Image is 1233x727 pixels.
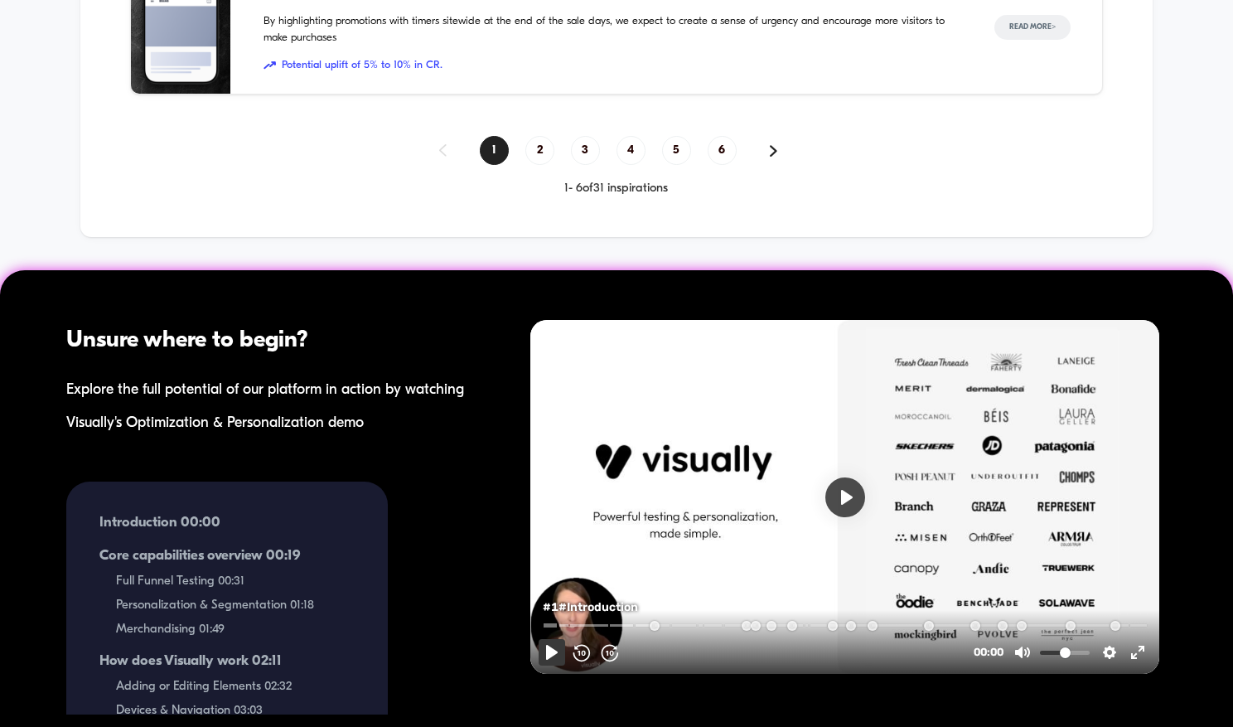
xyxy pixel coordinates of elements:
iframe: Visually Product Demo [530,320,1159,674]
div: 1 - 6 of 31 inspirations [130,182,1104,196]
span: Merchandising 01:49 [116,623,355,637]
span: By highlighting promotions with timers sitewide at the end of the sale days, we expect to create ... [264,13,962,46]
span: How does Visually work 02:11 [99,653,355,670]
span: Adding or Editing Elements 02:32 [116,680,355,694]
span: 4 [616,136,646,165]
span: Devices & Navigation 03:03 [116,704,355,718]
span: 3 [571,136,600,165]
span: 2 [525,136,554,165]
div: Unsure where to begin? [66,324,468,357]
span: Core capabilities overview 00:19 [99,548,355,565]
span: Potential uplift of 5% to 10% in CR. [264,57,962,74]
span: 1 [480,136,509,165]
span: 5 [662,136,691,165]
button: Read More> [994,15,1071,40]
span: Personalization & Segmentation 01:18 [116,599,355,613]
span: Introduction 00:00 [99,515,355,531]
img: pagination forward [770,145,777,157]
div: Explore the full potential of our platform in action by watching Visually's Optimization & Person... [66,374,468,440]
span: 6 [708,136,737,165]
span: Full Funnel Testing 00:31 [116,574,355,589]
